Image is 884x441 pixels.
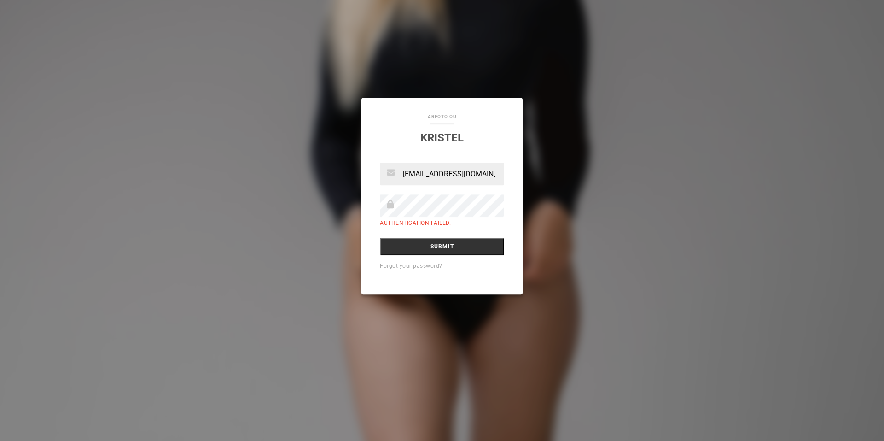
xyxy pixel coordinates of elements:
[380,263,442,269] a: Forgot your password?
[428,114,457,119] a: aRfoto OÜ
[420,131,464,144] a: Kristel
[380,220,451,226] label: Authentication failed.
[380,163,504,185] input: Email
[380,238,504,255] input: Submit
